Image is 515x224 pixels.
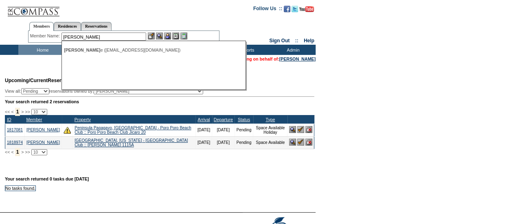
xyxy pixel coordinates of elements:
a: 1817081 [7,128,23,132]
span: > [21,109,24,114]
img: Subscribe to our YouTube Channel [299,6,314,12]
a: [PERSON_NAME] [26,128,60,132]
td: Home [18,45,65,55]
td: Space Available [253,136,287,149]
span: < [11,150,13,154]
a: Become our fan on Facebook [284,8,290,13]
span: << [5,109,10,114]
a: Arrival [197,117,210,122]
div: e ([EMAIL_ADDRESS][DOMAIN_NAME]) [64,48,243,52]
a: [GEOGRAPHIC_DATA], [US_STATE] - [GEOGRAPHIC_DATA] Club :: [PERSON_NAME] 1115A [75,138,188,147]
img: Cancel Reservation [305,126,312,133]
div: Your search returned 0 tasks due [DATE] [5,176,316,185]
a: Follow us on Twitter [291,8,298,13]
td: [DATE] [195,136,212,149]
td: No tasks found. [5,185,36,191]
img: View Reservation [289,126,296,133]
span: < [11,109,13,114]
a: Sign Out [269,38,289,43]
span: [PERSON_NAME] [64,48,100,52]
a: Subscribe to our YouTube Channel [299,8,314,13]
a: Peninsula Papagayo, [GEOGRAPHIC_DATA] - Poro Poro Beach Club :: Poro Poro Beach Club Jicaro 20 [75,126,191,135]
img: View [156,33,163,39]
img: Impersonate [164,33,171,39]
td: Pending [234,136,253,149]
span: 1 [15,148,20,156]
td: Follow Us :: [253,5,282,15]
span: You are acting on behalf of: [222,57,316,61]
td: [DATE] [195,124,212,136]
a: [PERSON_NAME] [26,140,60,145]
span: :: [295,38,298,43]
td: Space Available Holiday [253,124,287,136]
img: Confirm Reservation [297,126,304,133]
img: b_edit.gif [148,33,155,39]
td: Admin [269,45,316,55]
a: Help [304,38,314,43]
a: Status [238,117,250,122]
img: Cancel Reservation [305,139,312,146]
div: Member Name: [30,33,61,39]
td: Pending [234,124,253,136]
img: View Reservation [289,139,296,146]
a: [PERSON_NAME] [279,57,316,61]
img: Become our fan on Facebook [284,6,290,12]
span: >> [25,150,30,154]
img: There are insufficient days and/or tokens to cover this reservation [64,126,71,134]
a: 1818974 [7,140,23,145]
div: Your search returned 2 reservations [5,99,314,104]
a: Residences [54,22,81,30]
a: Property [75,117,91,122]
a: ID [7,117,11,122]
span: Reservations [5,78,79,83]
span: 1 [15,108,20,116]
div: View all: reservations owned by: [5,88,207,94]
td: [DATE] [212,124,234,136]
img: Reservations [172,33,179,39]
td: [DATE] [212,136,234,149]
img: b_calculator.gif [180,33,187,39]
span: >> [25,109,30,114]
a: Type [265,117,275,122]
a: Members [29,22,54,31]
img: Confirm Reservation [297,139,304,146]
span: Upcoming/Current [5,78,48,83]
span: << [5,150,10,154]
span: > [21,150,24,154]
img: Follow us on Twitter [291,6,298,12]
a: Member [26,117,42,122]
a: Reservations [81,22,112,30]
a: Departure [214,117,233,122]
